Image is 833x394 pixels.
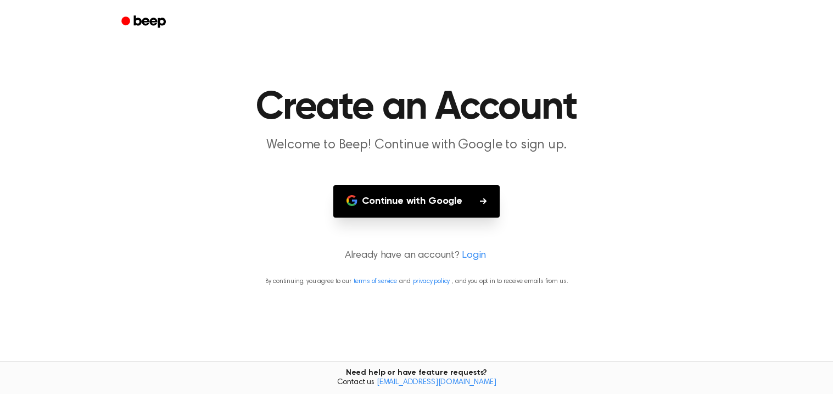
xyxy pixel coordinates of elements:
[206,136,628,154] p: Welcome to Beep! Continue with Google to sign up.
[377,379,496,386] a: [EMAIL_ADDRESS][DOMAIN_NAME]
[7,378,826,388] span: Contact us
[333,185,500,218] button: Continue with Google
[462,248,486,263] a: Login
[354,278,397,285] a: terms of service
[13,248,820,263] p: Already have an account?
[13,276,820,286] p: By continuing, you agree to our and , and you opt in to receive emails from us.
[114,12,176,33] a: Beep
[413,278,450,285] a: privacy policy
[136,88,698,127] h1: Create an Account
